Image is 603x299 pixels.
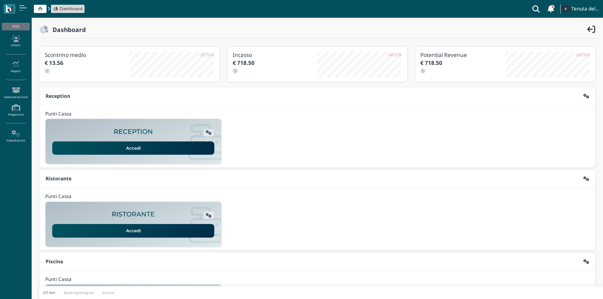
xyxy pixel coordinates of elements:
[46,93,70,99] b: Reception
[2,33,29,50] a: Clienti
[2,84,29,102] a: Gestione Articoli
[2,58,29,76] a: Report
[233,59,254,66] b: € 718.50
[60,6,83,12] span: Dashboard
[60,290,98,295] a: BookingDesigner
[420,52,505,58] h3: Potential Revenue
[45,59,63,66] b: € 13.56
[46,175,72,182] b: Ristorante
[98,290,119,295] a: Invoice
[2,128,29,145] a: Impostazioni
[53,6,83,12] a: Dashboard
[48,26,86,33] h2: Dashboard
[52,224,214,237] a: Accedi
[52,141,214,155] a: Accedi
[561,1,599,16] a: ... Tenuta del Barco
[2,23,29,30] div: POS
[6,5,13,13] img: logo
[233,52,317,58] h3: Incasso
[45,194,72,199] h4: Punti Cassa
[112,211,155,218] h2: RISTORANTE
[45,277,72,282] h4: Punti Cassa
[420,59,442,66] b: € 718.50
[114,128,153,135] h2: RECEPTION
[43,290,56,295] p: I/O Net
[571,6,599,12] h4: Tenuta del Barco
[45,52,129,58] h3: Scontrino medio
[46,258,63,265] b: Piscina
[562,5,569,12] img: ...
[2,102,29,119] a: Magazzino
[45,111,72,117] h4: Punti Cassa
